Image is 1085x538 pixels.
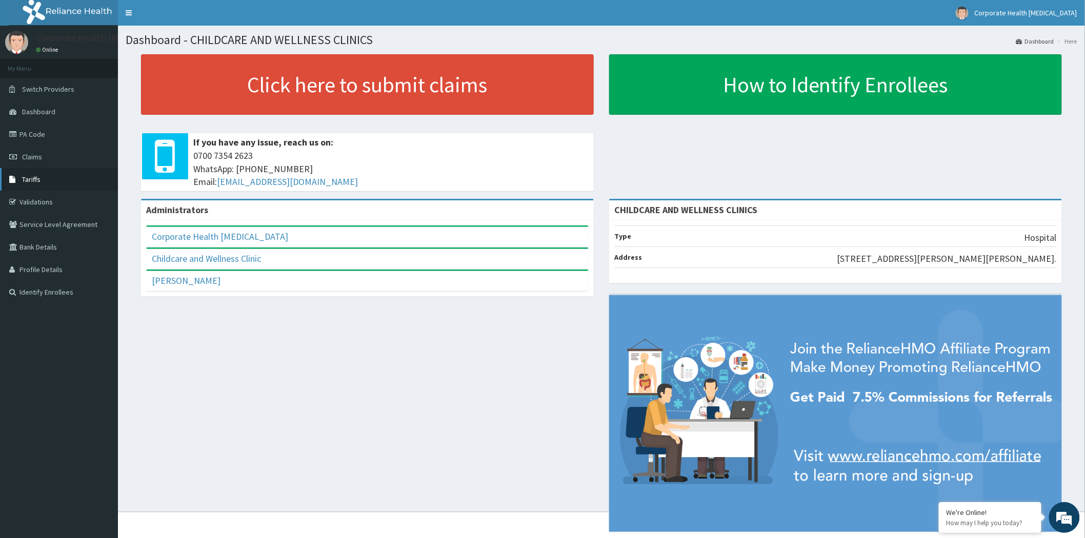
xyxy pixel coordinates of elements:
[1024,231,1057,244] p: Hospital
[146,204,208,216] b: Administrators
[22,152,42,161] span: Claims
[956,7,969,19] img: User Image
[22,85,74,94] span: Switch Providers
[36,33,175,43] p: Corporate Health [MEDICAL_DATA]
[193,149,589,189] span: 0700 7354 2623 WhatsApp: [PHONE_NUMBER] Email:
[614,232,631,241] b: Type
[217,176,358,188] a: [EMAIL_ADDRESS][DOMAIN_NAME]
[126,33,1077,47] h1: Dashboard - CHILDCARE AND WELLNESS CLINICS
[152,253,261,264] a: Childcare and Wellness Clinic
[609,54,1062,115] a: How to Identify Enrollees
[5,31,28,54] img: User Image
[1055,37,1077,46] li: Here
[36,46,61,53] a: Online
[609,295,1062,532] img: provider-team-banner.png
[22,175,41,184] span: Tariffs
[837,252,1057,265] p: [STREET_ADDRESS][PERSON_NAME][PERSON_NAME].
[614,253,642,262] b: Address
[975,8,1077,17] span: Corporate Health [MEDICAL_DATA]
[1016,37,1054,46] a: Dashboard
[947,508,1034,517] div: We're Online!
[193,136,333,148] b: If you have any issue, reach us on:
[22,107,55,116] span: Dashboard
[947,519,1034,527] p: How may I help you today?
[152,231,288,242] a: Corporate Health [MEDICAL_DATA]
[141,54,594,115] a: Click here to submit claims
[614,204,757,216] strong: CHILDCARE AND WELLNESS CLINICS
[152,275,220,286] a: [PERSON_NAME]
